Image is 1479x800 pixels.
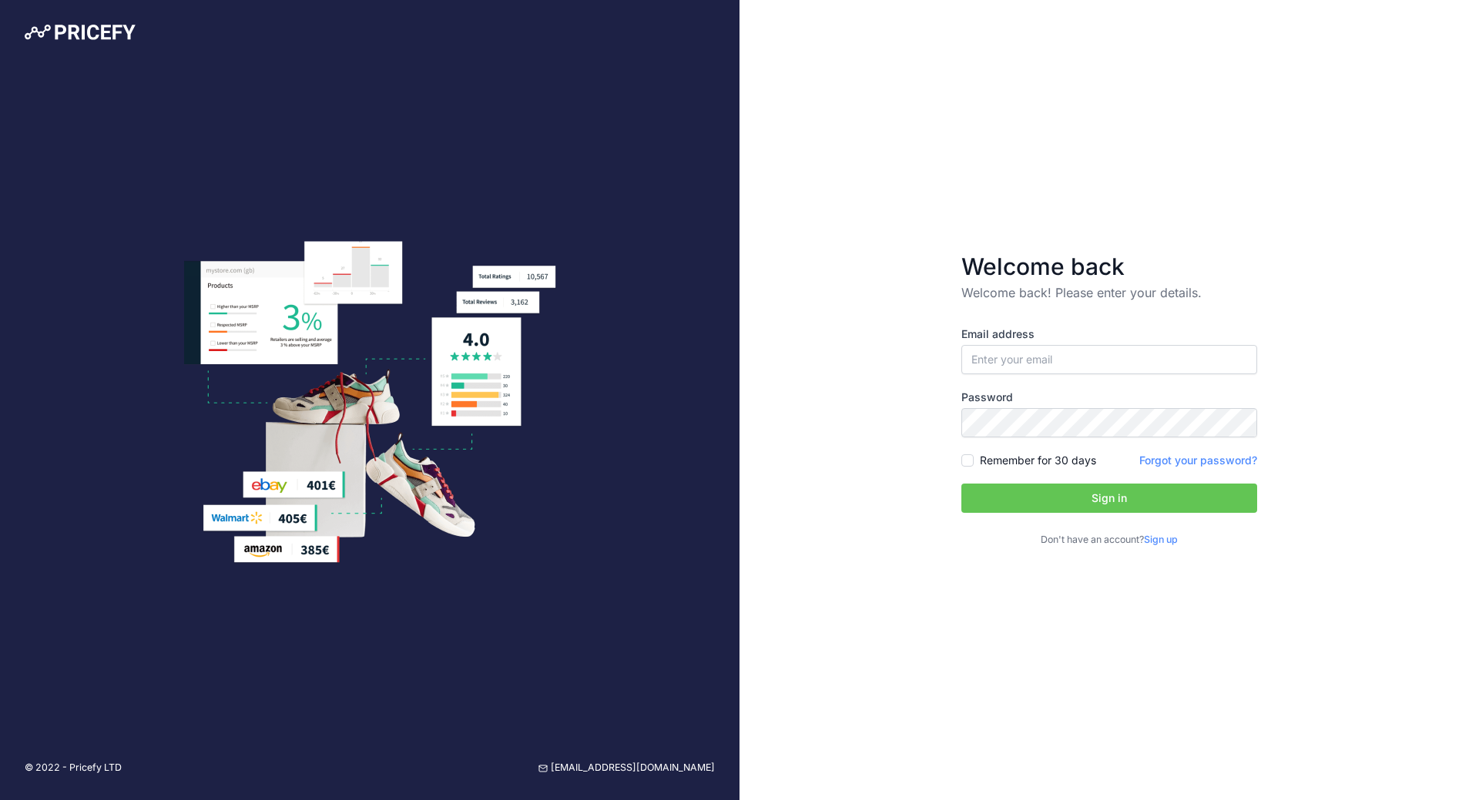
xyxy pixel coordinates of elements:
[538,761,715,775] a: [EMAIL_ADDRESS][DOMAIN_NAME]
[961,345,1257,374] input: Enter your email
[961,253,1257,280] h3: Welcome back
[25,761,122,775] p: © 2022 - Pricefy LTD
[961,390,1257,405] label: Password
[961,283,1257,302] p: Welcome back! Please enter your details.
[1139,454,1257,467] a: Forgot your password?
[961,533,1257,547] p: Don't have an account?
[961,326,1257,342] label: Email address
[961,484,1257,513] button: Sign in
[980,453,1096,468] label: Remember for 30 days
[25,25,136,40] img: Pricefy
[1144,534,1178,545] a: Sign up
